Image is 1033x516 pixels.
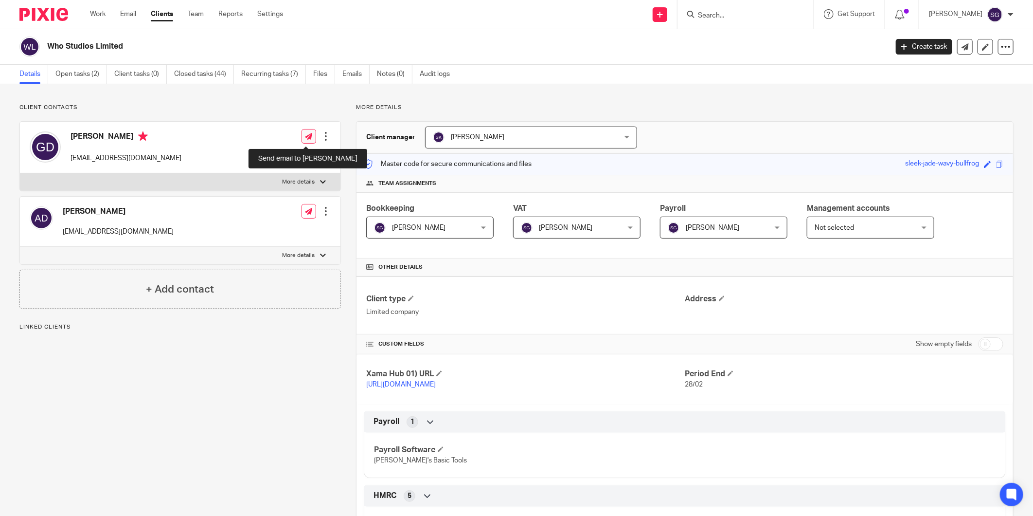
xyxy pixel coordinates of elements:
a: Client tasks (0) [114,65,167,84]
span: [PERSON_NAME] [392,224,445,231]
img: svg%3E [374,222,386,234]
span: 5 [408,491,411,501]
a: Work [90,9,106,19]
img: svg%3E [668,222,679,234]
h4: Period End [685,369,1003,379]
a: Settings [257,9,283,19]
a: Reports [218,9,243,19]
div: sleek-jade-wavy-bullfrog [905,159,979,170]
p: Client contacts [19,104,341,111]
span: [PERSON_NAME] [451,134,504,141]
a: Clients [151,9,173,19]
span: Team assignments [378,180,436,187]
img: svg%3E [30,206,53,230]
i: Primary [138,131,148,141]
span: Payroll [660,204,686,212]
p: More details [283,178,315,186]
img: svg%3E [30,131,61,163]
a: Audit logs [420,65,457,84]
p: [EMAIL_ADDRESS][DOMAIN_NAME] [71,153,181,163]
a: Notes (0) [377,65,412,84]
h4: CUSTOM FIELDS [366,340,685,348]
a: Closed tasks (44) [174,65,234,84]
span: [PERSON_NAME]'s Basic Tools [374,457,467,464]
img: svg%3E [987,7,1003,22]
h4: Address [685,294,1003,304]
a: Emails [342,65,370,84]
p: Master code for secure communications and files [364,159,532,169]
img: Pixie [19,8,68,21]
p: Linked clients [19,323,341,331]
span: Payroll [374,417,399,427]
img: svg%3E [521,222,533,234]
h4: Xama Hub 01) URL [366,369,685,379]
img: svg%3E [433,131,445,143]
span: [PERSON_NAME] [539,224,592,231]
label: Show empty fields [916,339,972,349]
p: More details [356,104,1014,111]
span: [PERSON_NAME] [686,224,739,231]
a: Team [188,9,204,19]
h4: Payroll Software [374,445,685,455]
p: [PERSON_NAME] [929,9,982,19]
a: Create task [896,39,952,55]
h4: + Add contact [146,282,214,297]
a: Open tasks (2) [55,65,107,84]
a: [URL][DOMAIN_NAME] [366,381,436,388]
h2: Who Studios Limited [47,41,714,52]
h4: [PERSON_NAME] [71,131,181,144]
span: 28/02 [685,381,703,388]
span: HMRC [374,491,396,501]
span: Not selected [815,224,854,231]
p: Limited company [366,307,685,317]
h4: Client type [366,294,685,304]
p: [EMAIL_ADDRESS][DOMAIN_NAME] [63,227,174,237]
a: Details [19,65,48,84]
h3: Client manager [366,132,415,142]
span: Other details [378,263,423,271]
input: Search [697,12,784,20]
h4: [PERSON_NAME] [63,206,174,217]
span: VAT [513,204,527,212]
a: Files [313,65,335,84]
span: 1 [410,417,414,427]
span: Get Support [837,11,875,18]
a: Recurring tasks (7) [241,65,306,84]
span: Management accounts [807,204,891,212]
a: Email [120,9,136,19]
img: svg%3E [19,37,40,57]
p: More details [283,252,315,259]
span: Bookkeeping [366,204,414,212]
